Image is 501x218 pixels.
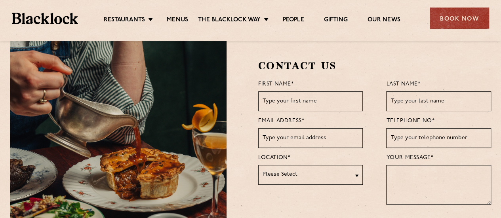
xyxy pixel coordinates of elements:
a: Restaurants [104,16,145,25]
label: Email Address* [258,116,304,126]
a: Gifting [324,16,348,25]
label: Last Name* [386,79,420,89]
a: The Blacklock Way [198,16,261,25]
div: Book Now [430,8,489,29]
a: Menus [167,16,188,25]
img: BL_Textured_Logo-footer-cropped.svg [12,13,78,24]
input: Type your first name [258,91,363,111]
input: Type your email address [258,128,363,148]
label: Location* [258,153,290,163]
a: Our News [368,16,400,25]
label: Telephone No* [386,116,434,126]
label: Your Message* [386,153,433,163]
label: First Name* [258,79,294,89]
h2: Contact Us [258,59,491,73]
input: Type your telephone number [386,128,491,148]
a: People [282,16,304,25]
input: Type your last name [386,91,491,111]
